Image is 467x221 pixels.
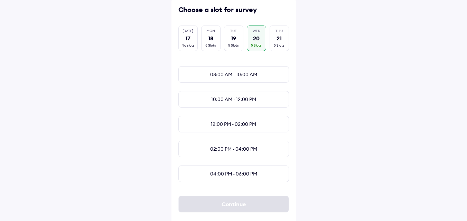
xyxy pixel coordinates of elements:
div: 5 Slots [251,43,262,48]
div: 19 [231,34,236,42]
div: 10:00 AM - 12:00 PM [178,91,289,108]
div: MON [206,29,215,33]
div: 02:00 PM - 04:00 PM [178,141,289,157]
div: 12:00 PM - 02:00 PM [178,116,289,132]
div: 20 [253,34,260,42]
div: 08:00 AM - 10:00 AM [178,66,289,83]
div: [DATE] [183,29,193,33]
div: 5 Slots [205,43,216,48]
div: 5 Slots [274,43,284,48]
div: 18 [208,34,213,42]
div: THU [275,29,283,33]
div: WED [253,29,260,33]
div: 5 Slots [228,43,239,48]
div: Choose a slot for survey [178,5,289,14]
div: No slots [181,43,195,48]
div: 21 [277,34,282,42]
div: TUE [230,29,237,33]
div: 04:00 PM - 06:00 PM [178,165,289,182]
div: 17 [185,34,190,42]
